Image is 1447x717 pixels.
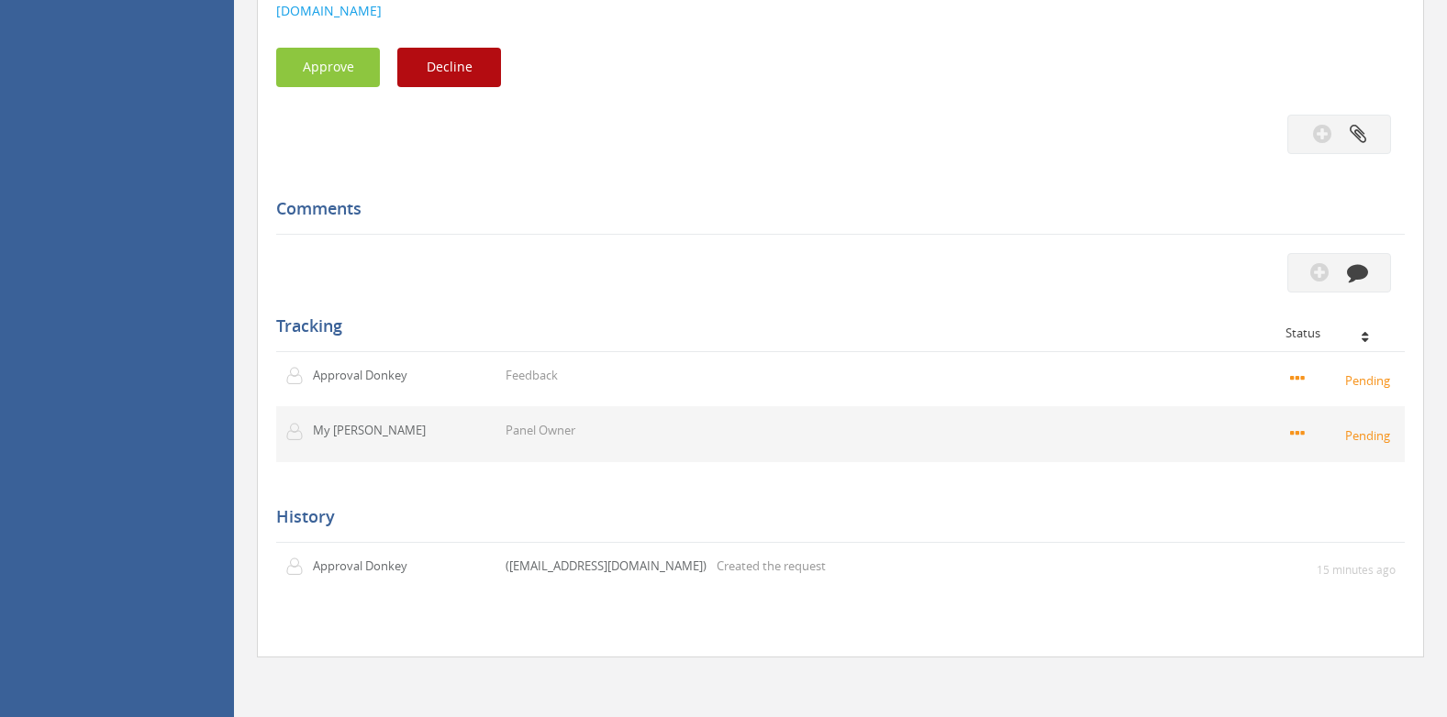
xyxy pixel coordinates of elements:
[717,557,826,575] p: Created the request
[313,367,418,384] p: Approval Donkey
[276,2,382,19] a: [DOMAIN_NAME]
[506,557,707,575] p: ([EMAIL_ADDRESS][DOMAIN_NAME])
[506,422,575,439] p: Panel Owner
[1290,425,1396,445] small: Pending
[276,508,1391,526] h5: History
[285,423,313,441] img: user-icon.png
[1286,326,1391,339] div: Status
[276,200,1391,218] h5: Comments
[313,422,426,439] p: My [PERSON_NAME]
[397,48,501,87] button: Decline
[285,557,313,576] img: user-icon.png
[285,367,313,385] img: user-icon.png
[313,557,418,575] p: Approval Donkey
[506,367,558,384] p: Feedback
[276,48,380,87] button: Approve
[276,317,1391,336] h5: Tracking
[1290,370,1396,390] small: Pending
[1317,562,1396,578] small: 15 minutes ago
